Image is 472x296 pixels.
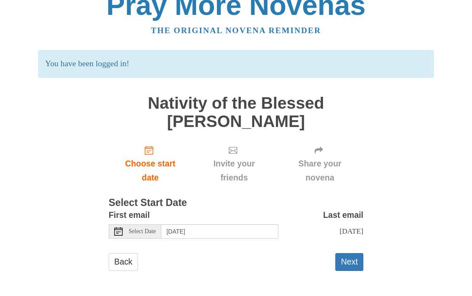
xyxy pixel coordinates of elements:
[192,139,276,190] div: Click "Next" to confirm your start date first.
[109,209,150,223] label: First email
[276,139,363,190] div: Click "Next" to confirm your start date first.
[129,229,156,235] span: Select Date
[109,139,192,190] a: Choose start date
[340,227,363,236] span: [DATE]
[117,157,183,185] span: Choose start date
[109,95,363,131] h1: Nativity of the Blessed [PERSON_NAME]
[109,198,363,209] h3: Select Start Date
[38,51,433,78] p: You have been logged in!
[200,157,268,185] span: Invite your friends
[151,26,321,35] a: The original novena reminder
[109,254,138,271] a: Back
[335,254,363,271] button: Next
[285,157,355,185] span: Share your novena
[161,225,278,239] input: Use the arrow keys to pick a date
[323,209,363,223] label: Last email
